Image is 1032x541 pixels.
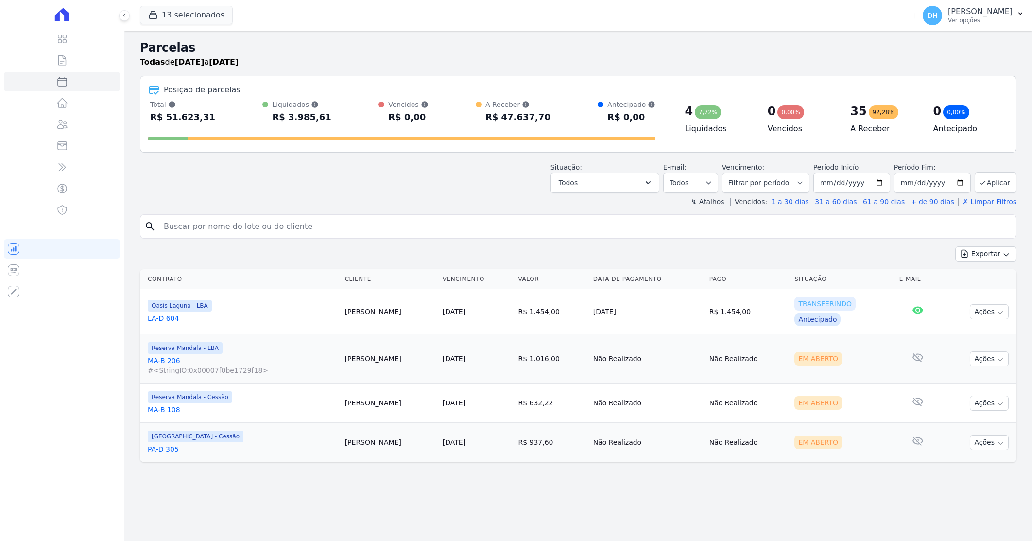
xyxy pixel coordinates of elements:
td: R$ 1.454,00 [705,289,791,334]
div: 35 [850,104,866,119]
div: R$ 0,00 [607,109,655,125]
label: ↯ Atalhos [691,198,724,206]
div: 4 [685,104,693,119]
div: Liquidados [272,100,331,109]
div: 7,72% [695,105,721,119]
a: [DATE] [443,355,465,363]
td: [PERSON_NAME] [341,384,439,423]
label: Situação: [550,163,582,171]
td: Não Realizado [589,384,705,423]
div: 0,00% [777,105,804,119]
label: Vencidos: [730,198,767,206]
span: DH [927,12,937,19]
p: [PERSON_NAME] [948,7,1013,17]
span: Reserva Mandala - Cessão [148,391,232,403]
div: Em Aberto [794,436,842,449]
th: Vencimento [439,269,515,289]
td: Não Realizado [589,423,705,462]
span: Oasis Laguna - LBA [148,300,212,312]
div: 0 [768,104,776,119]
a: + de 90 dias [911,198,954,206]
td: R$ 1.016,00 [514,334,589,384]
h4: Antecipado [933,123,1000,135]
td: [PERSON_NAME] [341,334,439,384]
a: 31 a 60 dias [815,198,857,206]
div: Total [150,100,215,109]
h4: Liquidados [685,123,752,135]
div: Posição de parcelas [164,84,241,96]
div: R$ 47.637,70 [485,109,550,125]
button: Ações [970,396,1009,411]
button: Ações [970,304,1009,319]
span: #<StringIO:0x00007f0be1729f18> [148,366,337,375]
a: [DATE] [443,308,465,315]
div: A Receber [485,100,550,109]
a: MA-B 108 [148,405,337,415]
i: search [144,221,156,232]
a: MA-B 206#<StringIO:0x00007f0be1729f18> [148,356,337,375]
th: Situação [791,269,895,289]
a: LA-D 604 [148,314,337,323]
td: Não Realizado [589,334,705,384]
button: Ações [970,435,1009,450]
h4: Vencidos [768,123,835,135]
label: Vencimento: [722,163,764,171]
div: Em Aberto [794,352,842,366]
div: Transferindo [794,297,856,311]
th: Contrato [140,269,341,289]
th: Pago [705,269,791,289]
td: [PERSON_NAME] [341,423,439,462]
a: 61 a 90 dias [863,198,905,206]
div: R$ 3.985,61 [272,109,331,125]
div: R$ 51.623,31 [150,109,215,125]
td: R$ 632,22 [514,384,589,423]
button: Aplicar [975,172,1016,193]
td: Não Realizado [705,384,791,423]
div: 92,28% [869,105,899,119]
strong: [DATE] [175,57,205,67]
button: Todos [550,173,659,193]
div: Antecipado [607,100,655,109]
span: Reserva Mandala - LBA [148,342,223,354]
a: [DATE] [443,399,465,407]
h4: A Receber [850,123,917,135]
input: Buscar por nome do lote ou do cliente [158,217,1012,236]
td: Não Realizado [705,423,791,462]
label: E-mail: [663,163,687,171]
th: Valor [514,269,589,289]
td: R$ 1.454,00 [514,289,589,334]
button: DH [PERSON_NAME] Ver opções [915,2,1032,29]
a: PA-D 305 [148,444,337,454]
strong: [DATE] [209,57,239,67]
th: Cliente [341,269,439,289]
td: [PERSON_NAME] [341,289,439,334]
button: 13 selecionados [140,6,233,24]
div: R$ 0,00 [388,109,428,125]
strong: Todas [140,57,165,67]
button: Ações [970,351,1009,366]
div: 0,00% [943,105,969,119]
td: R$ 937,60 [514,423,589,462]
label: Período Inicío: [813,163,861,171]
button: Exportar [955,246,1016,262]
td: Não Realizado [705,334,791,384]
a: ✗ Limpar Filtros [958,198,1016,206]
th: E-mail [895,269,940,289]
a: [DATE] [443,438,465,446]
p: de a [140,56,239,68]
h2: Parcelas [140,39,1016,56]
p: Ver opções [948,17,1013,24]
label: Período Fim: [894,162,971,173]
span: Todos [559,177,578,189]
span: [GEOGRAPHIC_DATA] - Cessão [148,431,243,442]
a: 1 a 30 dias [772,198,809,206]
div: Antecipado [794,313,841,326]
div: Vencidos [388,100,428,109]
div: 0 [933,104,942,119]
div: Em Aberto [794,396,842,410]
